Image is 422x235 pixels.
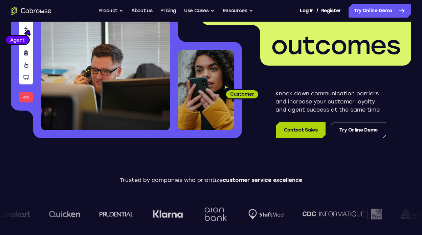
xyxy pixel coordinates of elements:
[152,210,182,218] img: Klarna
[201,201,229,228] img: Aion Bank
[276,122,326,138] a: Contact Sales
[300,4,313,18] a: Log In
[99,211,133,217] img: prudential
[316,7,318,15] span: /
[98,4,124,18] button: Product
[349,4,411,18] a: Try Online Demo
[271,30,400,61] span: outcomes
[160,4,176,18] a: Pricing
[131,4,152,18] a: About us
[41,9,170,130] img: A customer support agent talking on the phone
[11,7,51,15] a: Go to the home page
[331,122,386,138] a: Try Online Demo
[184,4,215,18] button: Use Cases
[223,4,253,18] button: Resources
[302,209,381,219] img: CDC Informatique
[178,50,234,130] img: A customer holding their phone
[248,209,283,219] img: Shiftmed
[321,4,341,18] a: Register
[275,90,386,114] p: Knock down communication barriers and increase your customer loyalty and agent success at the sam...
[223,177,302,183] span: customer service excellence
